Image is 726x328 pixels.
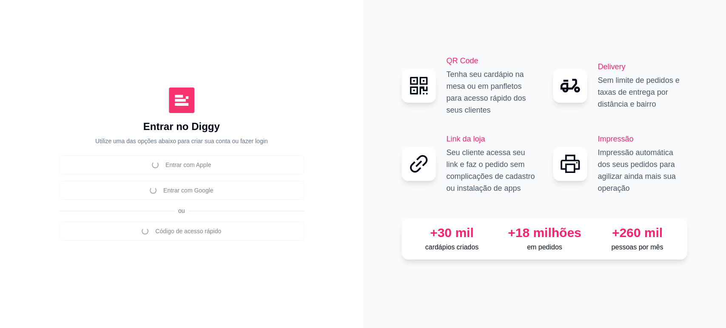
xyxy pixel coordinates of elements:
[594,225,680,240] div: +260 mil
[446,147,536,194] p: Seu cliente acessa seu link e faz o pedido sem complicações de cadastro ou instalação de apps
[446,55,536,67] h2: QR Code
[598,61,687,73] h2: Delivery
[598,147,687,194] p: Impressão automática dos seus pedidos para agilizar ainda mais sua operação
[95,137,268,145] p: Utilize uma das opções abaixo para criar sua conta ou fazer login
[446,68,536,116] p: Tenha seu cardápio na mesa ou em panfletos para acesso rápido dos seus clientes
[409,225,495,240] div: +30 mil
[598,133,687,145] h2: Impressão
[169,88,194,113] img: Diggy
[143,120,220,133] h1: Entrar no Diggy
[501,225,587,240] div: +18 milhões
[175,207,188,214] span: ou
[501,242,587,252] p: em pedidos
[446,133,536,145] h2: Link da loja
[594,242,680,252] p: pessoas por mês
[409,242,495,252] p: cardápios criados
[598,74,687,110] p: Sem limite de pedidos e taxas de entrega por distância e bairro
